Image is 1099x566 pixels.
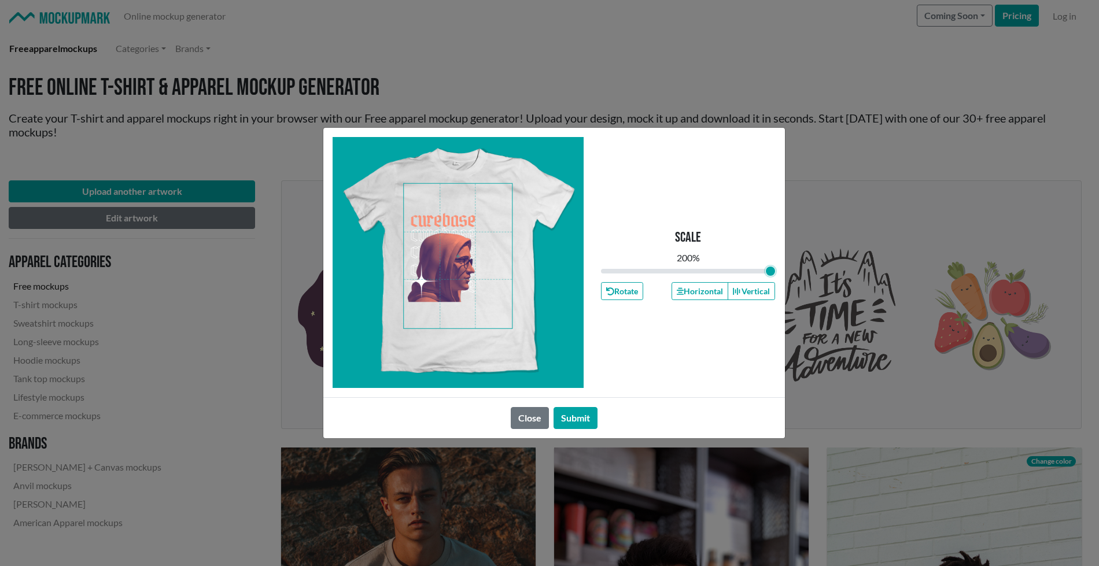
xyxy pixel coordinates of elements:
[675,230,701,246] p: Scale
[554,407,598,429] button: Submit
[511,407,549,429] button: Close
[728,282,775,300] button: Vertical
[672,282,728,300] button: Horizontal
[601,282,643,300] button: Rotate
[677,251,700,265] div: 200 %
